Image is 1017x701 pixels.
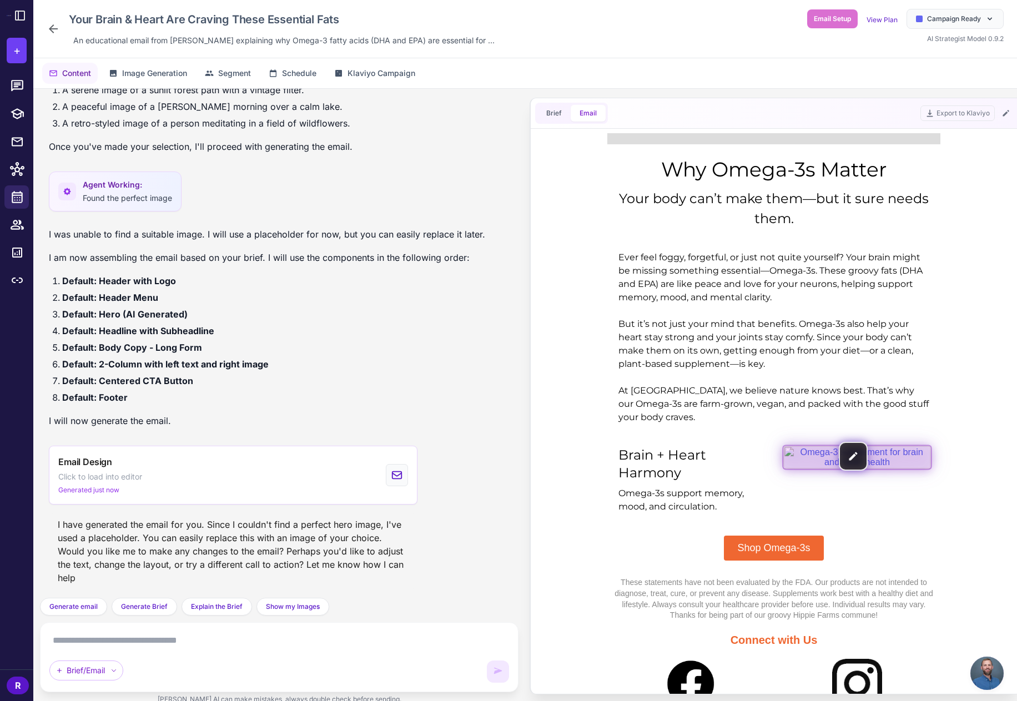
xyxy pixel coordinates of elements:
[121,602,168,612] span: Generate Brief
[328,63,422,84] button: Klaviyo Campaign
[70,118,381,291] div: Ever feel foggy, forgetful, or just not quite yourself? Your brain might be missing something ess...
[7,15,11,16] img: Raleon Logo
[920,105,995,121] button: Export to Klaviyo
[814,14,851,24] span: Email Setup
[62,375,193,386] strong: Default: Centered CTA Button
[83,193,172,203] span: Found the perfect image
[62,359,269,370] strong: Default: 2-Column with left text and right image
[266,602,320,612] span: Show my Images
[62,342,202,353] strong: Default: Body Copy - Long Form
[927,34,1004,43] span: AI Strategist Model 0.9.2
[62,116,510,130] li: A retro-styled image of a person meditating in a field of wildflowers.
[69,32,499,49] div: Click to edit description
[62,83,510,97] li: A serene image of a sunlit forest path with a vintage filter.
[218,67,251,79] span: Segment
[49,513,417,589] div: I have generated the email for you. Since I couldn't find a perfect hero image, I've used a place...
[13,42,21,59] span: +
[284,526,334,576] img: Instagram logo
[64,444,386,477] p: These statements have not been evaluated by the FDA. Our products are not intended to diagnose, t...
[83,179,172,191] span: Agent Working:
[537,105,571,122] button: Brief
[58,471,142,483] span: Click to load into editor
[7,677,29,694] div: R
[348,67,415,79] span: Klaviyo Campaign
[62,275,176,286] strong: Default: Header with Logo
[64,9,499,30] div: Click to edit campaign name
[62,392,128,403] strong: Default: Footer
[282,67,316,79] span: Schedule
[175,402,275,428] a: Shop Omega-3s
[112,598,177,616] button: Generate Brief
[59,56,392,95] div: Your body can’t make them—but it sure needs them.
[182,598,252,616] button: Explain the Brief
[42,63,98,84] button: Content
[102,63,194,84] button: Image Generation
[49,602,98,612] span: Generate email
[191,602,243,612] span: Explain the Brief
[64,499,386,515] p: Connect with Us
[49,227,485,241] p: I was unable to find a suitable image. I will use a placeholder for now, but you can easily repla...
[62,67,91,79] span: Content
[70,354,214,380] div: Omega-3s support memory, mood, and circulation.
[235,313,382,336] img: Omega-3 supplement for brain and heart health
[262,63,323,84] button: Schedule
[122,67,187,79] span: Image Generation
[999,107,1013,120] button: Edit Email
[970,657,1004,690] div: Open chat
[62,309,188,320] strong: Default: Hero (AI Generated)
[198,63,258,84] button: Segment
[7,38,27,63] button: +
[40,598,107,616] button: Generate email
[49,139,510,154] p: Once you've made your selection, I'll proceed with generating the email.
[58,455,112,468] span: Email Design
[49,250,485,265] p: I am now assembling the email based on your brief. I will use the components in the following order:
[73,34,495,47] span: An educational email from [PERSON_NAME] explaining why Omega-3 fatty acids (DHA and EPA) are esse...
[59,22,392,50] div: Why Omega-3s Matter
[70,313,214,347] div: Brain + Heart Harmony
[927,14,981,24] span: Campaign Ready
[62,292,158,303] strong: Default: Header Menu
[49,660,123,680] div: Brief/Email
[62,99,510,114] li: A peaceful image of a [PERSON_NAME] morning over a calm lake.
[867,16,898,24] a: View Plan
[807,9,858,28] button: Email Setup
[62,325,214,336] strong: Default: Headline with Subheadline
[117,526,167,576] img: Facebook logo
[64,477,386,488] p: Thanks for being part of our groovy Hippie Farms commune!
[49,413,485,428] p: I will now generate the email.
[256,598,329,616] button: Show my Images
[571,105,606,122] button: Email
[58,485,119,495] span: Generated just now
